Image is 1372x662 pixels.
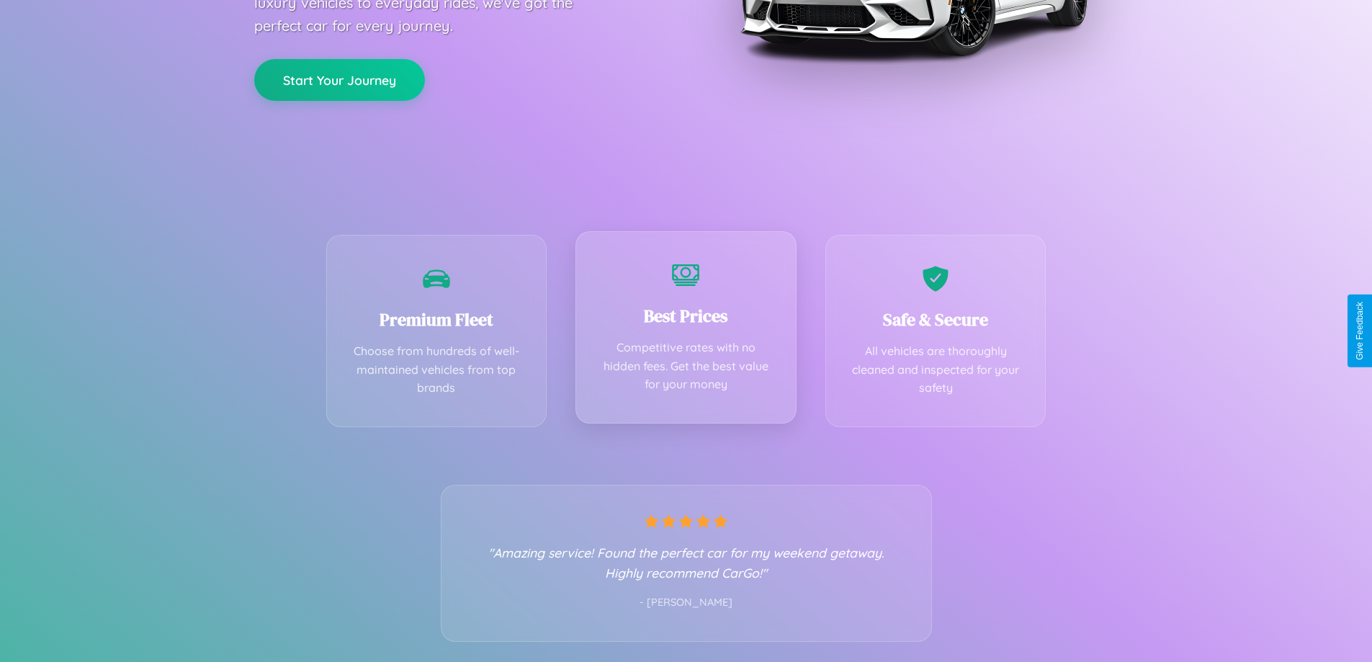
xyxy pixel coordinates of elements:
p: All vehicles are thoroughly cleaned and inspected for your safety [848,342,1024,398]
p: - [PERSON_NAME] [470,594,902,612]
p: "Amazing service! Found the perfect car for my weekend getaway. Highly recommend CarGo!" [470,542,902,583]
h3: Best Prices [598,304,774,328]
p: Competitive rates with no hidden fees. Get the best value for your money [598,339,774,394]
button: Start Your Journey [254,59,425,101]
h3: Safe & Secure [848,308,1024,331]
h3: Premium Fleet [349,308,525,331]
p: Choose from hundreds of well-maintained vehicles from top brands [349,342,525,398]
div: Give Feedback [1355,302,1365,360]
